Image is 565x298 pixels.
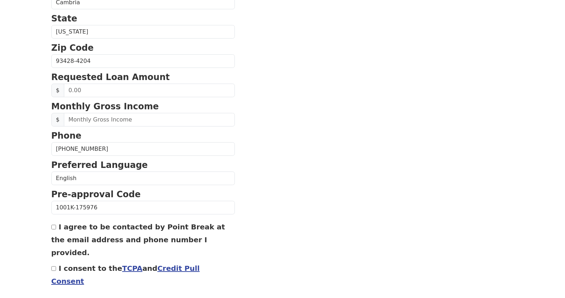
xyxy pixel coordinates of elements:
[64,113,235,126] input: Monthly Gross Income
[51,264,200,285] label: I consent to the and
[51,223,225,257] label: I agree to be contacted by Point Break at the email address and phone number I provided.
[51,189,141,199] strong: Pre-approval Code
[51,131,82,141] strong: Phone
[51,72,170,82] strong: Requested Loan Amount
[51,100,235,113] p: Monthly Gross Income
[64,84,235,97] input: 0.00
[51,14,77,24] strong: State
[51,201,235,214] input: Pre-approval Code
[51,43,94,53] strong: Zip Code
[51,142,235,156] input: Phone
[51,84,64,97] span: $
[122,264,142,273] a: TCPA
[51,160,148,170] strong: Preferred Language
[51,113,64,126] span: $
[51,54,235,68] input: Zip Code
